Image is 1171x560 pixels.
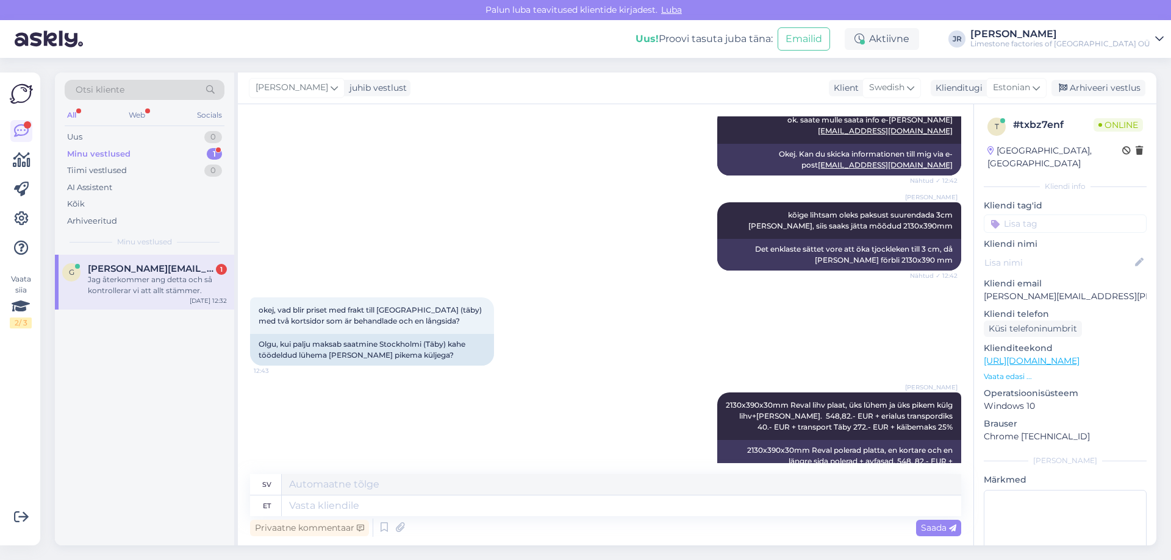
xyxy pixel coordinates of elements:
span: kõige lihtsam oleks paksust suurendada 3cm [PERSON_NAME], siis saaks jätta mõõdud 2130x390mm [748,210,954,230]
div: sv [262,474,271,495]
span: Estonian [993,81,1030,94]
div: Kõik [67,198,85,210]
div: 2 / 3 [10,317,32,328]
p: Chrome [TECHNICAL_ID] [984,430,1147,443]
div: AI Assistent [67,182,112,194]
div: et [263,495,271,516]
span: Swedish [869,81,904,94]
div: JR [948,30,965,48]
div: [PERSON_NAME] [970,29,1150,39]
p: Windows 10 [984,400,1147,413]
p: [PERSON_NAME][EMAIL_ADDRESS][PERSON_NAME][DOMAIN_NAME] [984,290,1147,303]
div: 2130x390x30mm Reval polerad platta, en kortare och en längre sida polerad + avfasad. 548, 82.- EU... [717,440,961,494]
div: Okej. Kan du skicka informationen till mig via e-post [717,144,961,175]
div: Olgu, kui palju maksab saatmine Stockholmi (Täby) kahe töödeldud lühema [PERSON_NAME] pikema külj... [250,334,494,366]
div: juhib vestlust [345,82,407,94]
div: 1 [216,264,227,275]
p: Märkmed [984,473,1147,486]
p: Vaata edasi ... [984,371,1147,382]
span: Otsi kliente [76,83,124,96]
p: Operatsioonisüsteem [984,387,1147,400]
span: Saada [921,522,956,533]
span: 2130x390x30mm Reval lihv plaat, üks lühem ja üks pikem külg lihv+[PERSON_NAME]. 548,82.- EUR + er... [726,400,954,431]
div: [GEOGRAPHIC_DATA], [GEOGRAPHIC_DATA] [987,144,1122,170]
div: Jag återkommer ang detta och så kontrollerar vi att allt stämmer. [88,274,227,296]
span: [PERSON_NAME] [905,383,958,392]
div: Det enklaste sättet vore att öka tjockleken till 3 cm, då [PERSON_NAME] förbli 2130x390 mm [717,239,961,271]
p: Klienditeekond [984,342,1147,355]
span: okej, vad blir priset med frakt till [GEOGRAPHIC_DATA] (täby) med två kortsidor som är behandlade... [259,305,484,325]
span: Luba [657,4,686,15]
span: Minu vestlused [117,236,172,247]
p: Kliendi tag'id [984,199,1147,212]
div: Tiimi vestlused [67,165,127,177]
span: [PERSON_NAME] [905,193,958,202]
div: # txbz7enf [1013,118,1094,132]
p: Kliendi email [984,277,1147,290]
div: Proovi tasuta juba täna: [636,32,773,46]
div: 0 [204,131,222,143]
span: [PERSON_NAME] [256,81,328,94]
img: Askly Logo [10,82,33,105]
span: Nähtud ✓ 12:42 [910,271,958,280]
div: Minu vestlused [67,148,131,160]
div: Limestone factories of [GEOGRAPHIC_DATA] OÜ [970,39,1150,49]
button: Emailid [778,27,830,51]
a: [EMAIL_ADDRESS][DOMAIN_NAME] [818,160,953,169]
a: [EMAIL_ADDRESS][DOMAIN_NAME] [818,126,953,135]
span: goran.berndtsson@infrakonsult.se [88,263,215,274]
p: Kliendi telefon [984,308,1147,321]
input: Lisa nimi [984,256,1133,269]
div: Web [126,107,148,123]
span: 12:43 [254,366,299,375]
div: Socials [195,107,224,123]
div: Klienditugi [931,82,983,94]
b: Uus! [636,33,659,44]
div: Klient [829,82,859,94]
p: Kliendi nimi [984,238,1147,250]
div: Arhiveeritud [67,215,117,227]
div: Arhiveeri vestlus [1051,80,1145,96]
span: Nähtud ✓ 12:42 [910,176,958,185]
span: g [69,268,74,277]
div: Aktiivne [845,28,919,50]
div: Küsi telefoninumbrit [984,321,1082,337]
div: 0 [204,165,222,177]
div: [PERSON_NAME] [984,455,1147,466]
div: Vaata siia [10,274,32,328]
input: Lisa tag [984,214,1147,233]
a: [URL][DOMAIN_NAME] [984,355,1080,366]
div: Uus [67,131,82,143]
div: 1 [207,148,222,160]
div: All [65,107,79,123]
span: Online [1094,118,1143,132]
div: [DATE] 12:32 [190,296,227,305]
div: Kliendi info [984,181,1147,192]
span: t [995,122,999,131]
a: [PERSON_NAME]Limestone factories of [GEOGRAPHIC_DATA] OÜ [970,29,1164,49]
div: Privaatne kommentaar [250,520,369,536]
p: Brauser [984,417,1147,430]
